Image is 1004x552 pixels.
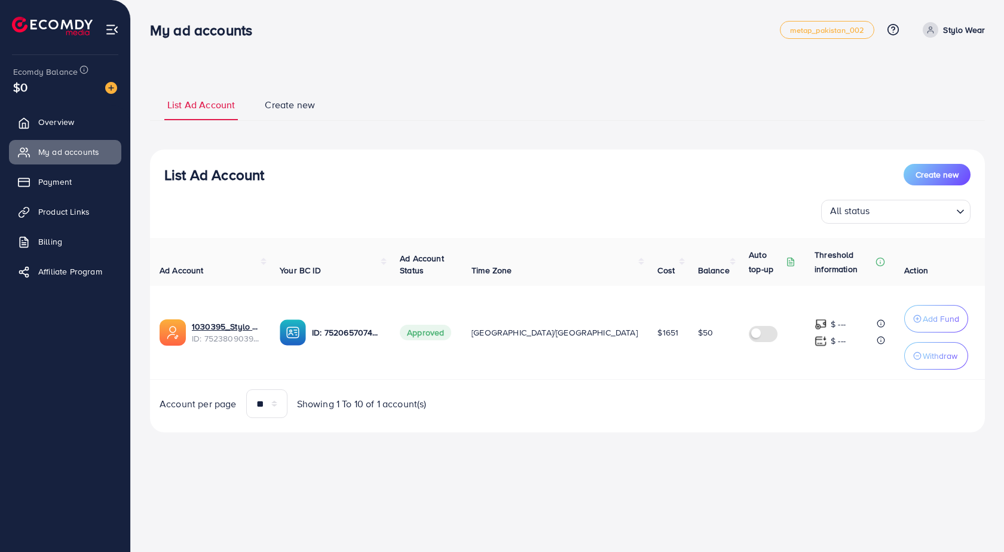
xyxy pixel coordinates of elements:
span: Overview [38,116,74,128]
div: <span class='underline'>1030395_Stylo Wear_1751773316264</span></br>7523809039034122257 [192,321,261,345]
a: Billing [9,230,121,254]
input: Search for option [874,202,951,221]
span: Create new [265,98,315,112]
span: [GEOGRAPHIC_DATA]/[GEOGRAPHIC_DATA] [472,327,638,338]
button: Withdraw [904,342,968,370]
p: Add Fund [923,312,959,326]
span: ID: 7523809039034122257 [192,333,261,344]
span: Create new [916,169,959,181]
p: Threshold information [815,248,873,276]
span: Ad Account Status [400,252,444,276]
p: $ --- [831,317,846,331]
span: My ad accounts [38,146,99,158]
span: List Ad Account [167,98,235,112]
span: Cost [657,264,675,276]
a: Affiliate Program [9,260,121,283]
span: Product Links [38,206,90,218]
p: Withdraw [923,349,957,363]
img: image [105,82,117,94]
img: menu [105,23,119,36]
span: Balance [698,264,730,276]
span: Affiliate Program [38,266,102,277]
img: top-up amount [815,318,827,331]
span: Ecomdy Balance [13,66,78,78]
a: My ad accounts [9,140,121,164]
a: Product Links [9,200,121,224]
a: Overview [9,110,121,134]
span: $1651 [657,327,678,338]
span: Showing 1 To 10 of 1 account(s) [297,397,427,411]
p: ID: 7520657074921996304 [312,325,381,340]
p: Auto top-up [749,248,783,276]
a: Payment [9,170,121,194]
h3: My ad accounts [150,22,262,39]
span: $0 [13,78,27,96]
span: All status [828,202,873,221]
p: $ --- [831,334,846,348]
p: Stylo Wear [943,23,985,37]
div: Search for option [821,200,971,224]
span: Your BC ID [280,264,321,276]
span: Approved [400,325,451,340]
button: Add Fund [904,305,968,333]
a: metap_pakistan_002 [780,21,875,39]
span: Account per page [160,397,237,411]
img: ic-ba-acc.ded83a64.svg [280,319,306,346]
span: metap_pakistan_002 [790,26,865,34]
img: ic-ads-acc.e4c84228.svg [160,319,186,346]
a: Stylo Wear [918,22,985,38]
iframe: Chat [953,498,995,543]
span: Time Zone [472,264,512,276]
span: Billing [38,236,62,248]
button: Create new [904,164,971,185]
span: Action [904,264,928,276]
img: top-up amount [815,335,827,347]
span: Payment [38,176,72,188]
a: 1030395_Stylo Wear_1751773316264 [192,321,261,333]
span: Ad Account [160,264,204,276]
span: $50 [698,327,713,338]
h3: List Ad Account [164,166,264,184]
img: logo [12,17,93,35]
